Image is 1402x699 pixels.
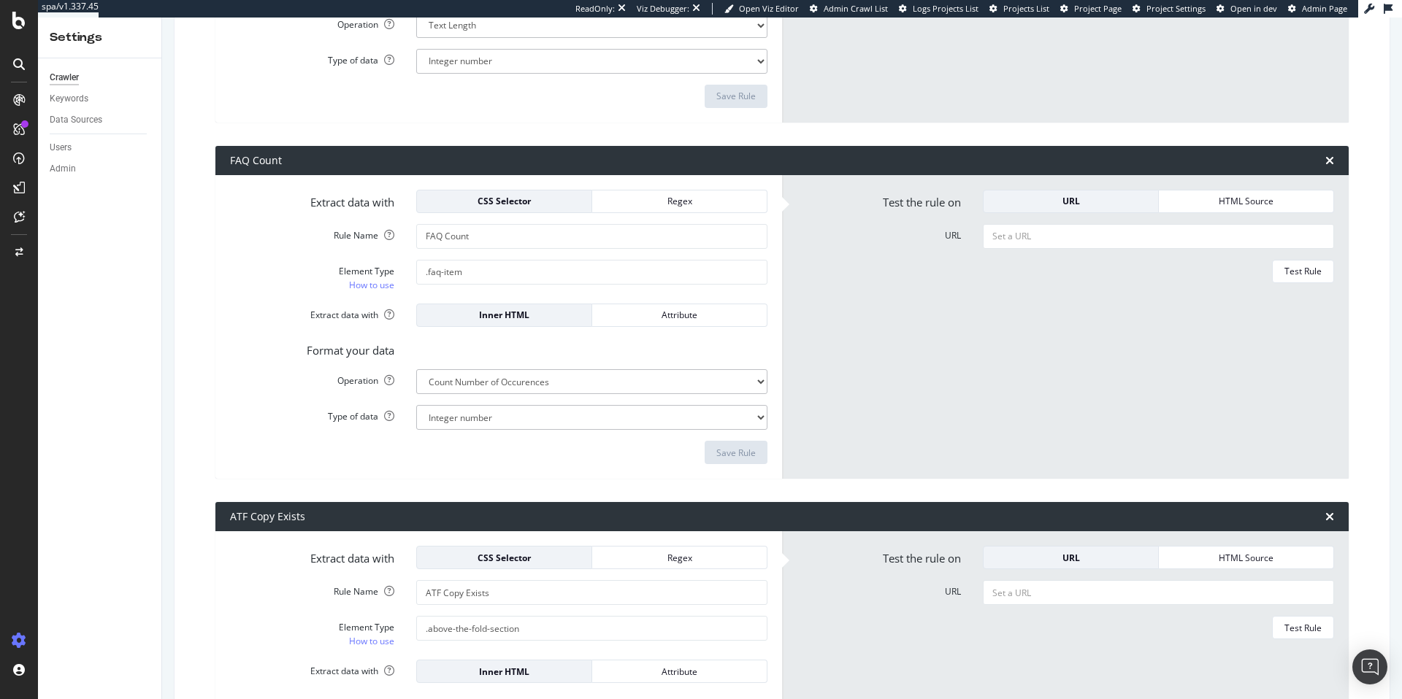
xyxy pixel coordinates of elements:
span: Open Viz Editor [739,3,799,14]
a: Admin [50,161,151,177]
button: HTML Source [1159,546,1334,569]
button: Regex [592,546,767,569]
div: Save Rule [716,90,756,102]
div: ATF Copy Exists [230,509,305,524]
div: Test Rule [1284,622,1322,634]
button: Attribute [592,304,767,327]
div: Open Intercom Messenger [1352,649,1387,684]
div: FAQ Count [230,153,282,168]
label: Rule Name [219,580,405,598]
label: Rule Name [219,224,405,242]
a: How to use [349,633,394,649]
span: Logs Projects List [913,3,978,14]
a: Projects List [989,3,1049,15]
span: Project Page [1074,3,1122,14]
label: Extract data with [219,304,405,321]
label: Format your data [219,338,405,358]
div: HTML Source [1171,552,1322,564]
input: CSS Expression [416,260,767,285]
a: Project Page [1060,3,1122,15]
div: Inner HTML [429,665,580,678]
button: URL [983,190,1159,213]
a: How to use [349,277,394,293]
span: Projects List [1003,3,1049,14]
button: CSS Selector [416,190,592,213]
div: Data Sources [50,112,102,128]
label: URL [786,580,972,598]
div: Viz Debugger: [637,3,689,15]
label: Operation [219,369,405,387]
input: Provide a name [416,224,767,249]
div: URL [995,552,1146,564]
label: URL [786,224,972,242]
div: ReadOnly: [575,3,615,15]
div: Element Type [230,621,394,633]
button: CSS Selector [416,546,592,569]
a: Users [50,140,151,155]
button: Test Rule [1272,260,1334,283]
div: Settings [50,29,150,46]
button: Save Rule [705,85,767,108]
input: Set a URL [983,580,1334,605]
div: Regex [604,195,755,207]
div: Admin [50,161,76,177]
a: Logs Projects List [899,3,978,15]
label: Operation [219,13,405,31]
label: Type of data [219,49,405,66]
div: Attribute [604,665,755,678]
label: Test the rule on [786,546,972,566]
a: Crawler [50,70,151,85]
span: Admin Crawl List [824,3,888,14]
label: Type of data [219,405,405,422]
button: Test Rule [1272,616,1334,639]
button: HTML Source [1159,190,1334,213]
div: Element Type [230,265,394,277]
a: Admin Crawl List [810,3,888,15]
input: CSS Expression [416,616,767,641]
label: Extract data with [219,190,405,210]
a: Project Settings [1133,3,1206,15]
input: Provide a name [416,580,767,605]
div: Crawler [50,70,79,85]
button: Save Rule [705,441,767,464]
div: HTML Source [1171,195,1322,207]
div: URL [995,195,1146,207]
div: Inner HTML [429,309,580,321]
button: Inner HTML [416,304,592,327]
a: Admin Page [1288,3,1347,15]
label: Extract data with [219,660,405,677]
div: Attribute [604,309,755,321]
button: Regex [592,190,767,213]
div: Regex [604,552,755,564]
input: Set a URL [983,224,1334,249]
div: times [1325,511,1334,522]
button: URL [983,546,1159,569]
button: Attribute [592,660,767,683]
div: Save Rule [716,447,756,459]
span: Project Settings [1146,3,1206,14]
a: Open Viz Editor [724,3,799,15]
div: times [1325,155,1334,166]
div: Keywords [50,91,88,107]
button: Inner HTML [416,660,592,683]
div: CSS Selector [429,195,580,207]
label: Test the rule on [786,190,972,210]
div: Test Rule [1284,265,1322,277]
span: Admin Page [1302,3,1347,14]
a: Open in dev [1217,3,1277,15]
div: Users [50,140,72,155]
a: Keywords [50,91,151,107]
span: Open in dev [1230,3,1277,14]
div: CSS Selector [429,552,580,564]
a: Data Sources [50,112,151,128]
label: Extract data with [219,546,405,566]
